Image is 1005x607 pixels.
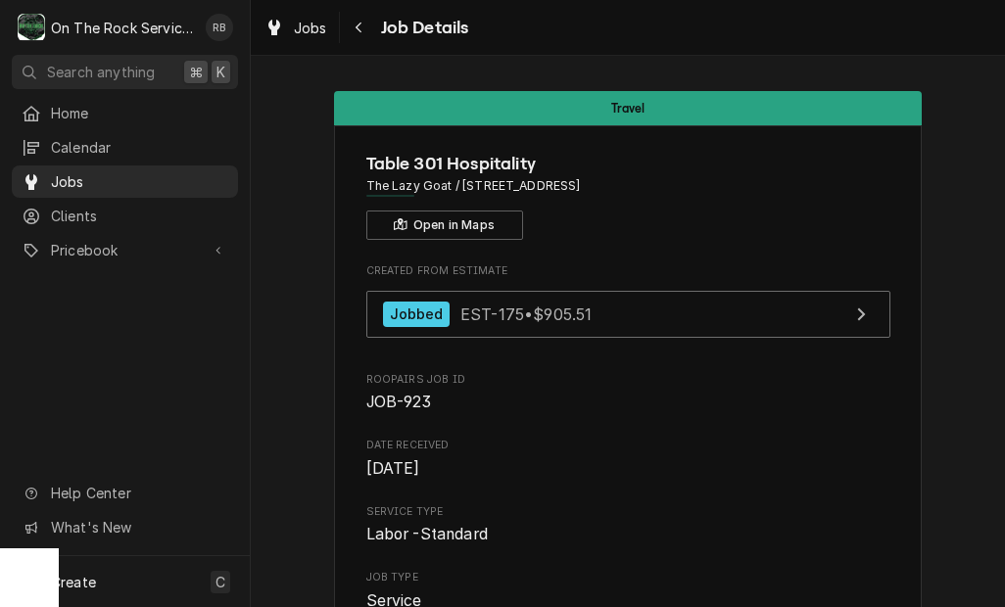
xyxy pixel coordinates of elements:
[51,137,228,158] span: Calendar
[366,525,488,543] span: Labor -Standard
[366,263,890,279] span: Created From Estimate
[366,391,890,414] span: Roopairs Job ID
[12,477,238,509] a: Go to Help Center
[12,511,238,543] a: Go to What's New
[216,62,225,82] span: K
[12,165,238,198] a: Jobs
[294,18,327,38] span: Jobs
[366,570,890,585] span: Job Type
[366,151,890,240] div: Client Information
[51,171,228,192] span: Jobs
[206,14,233,41] div: RB
[12,234,238,266] a: Go to Pricebook
[366,393,432,411] span: JOB-923
[383,302,451,328] div: Jobbed
[215,572,225,592] span: C
[375,15,469,41] span: Job Details
[366,438,890,480] div: Date Received
[366,372,890,388] span: Roopairs Job ID
[366,372,890,414] div: Roopairs Job ID
[18,14,45,41] div: O
[257,12,335,44] a: Jobs
[611,102,646,115] span: Travel
[51,574,96,590] span: Create
[366,438,890,453] span: Date Received
[12,55,238,89] button: Search anything⌘K
[51,483,226,503] span: Help Center
[334,91,922,125] div: Status
[366,210,523,240] button: Open in Maps
[366,504,890,546] div: Service Type
[366,177,890,195] span: Address
[51,240,199,260] span: Pricebook
[51,18,195,38] div: On The Rock Services
[366,291,890,339] a: View Estimate
[366,523,890,546] span: Service Type
[12,97,238,129] a: Home
[366,459,420,478] span: [DATE]
[12,131,238,163] a: Calendar
[460,303,592,323] span: EST-175 • $905.51
[18,14,45,41] div: On The Rock Services's Avatar
[344,12,375,43] button: Navigate back
[51,206,228,226] span: Clients
[189,62,203,82] span: ⌘
[12,200,238,232] a: Clients
[366,504,890,520] span: Service Type
[206,14,233,41] div: Ray Beals's Avatar
[366,457,890,481] span: Date Received
[51,103,228,123] span: Home
[366,151,890,177] span: Name
[51,517,226,537] span: What's New
[47,62,155,82] span: Search anything
[366,263,890,348] div: Created From Estimate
